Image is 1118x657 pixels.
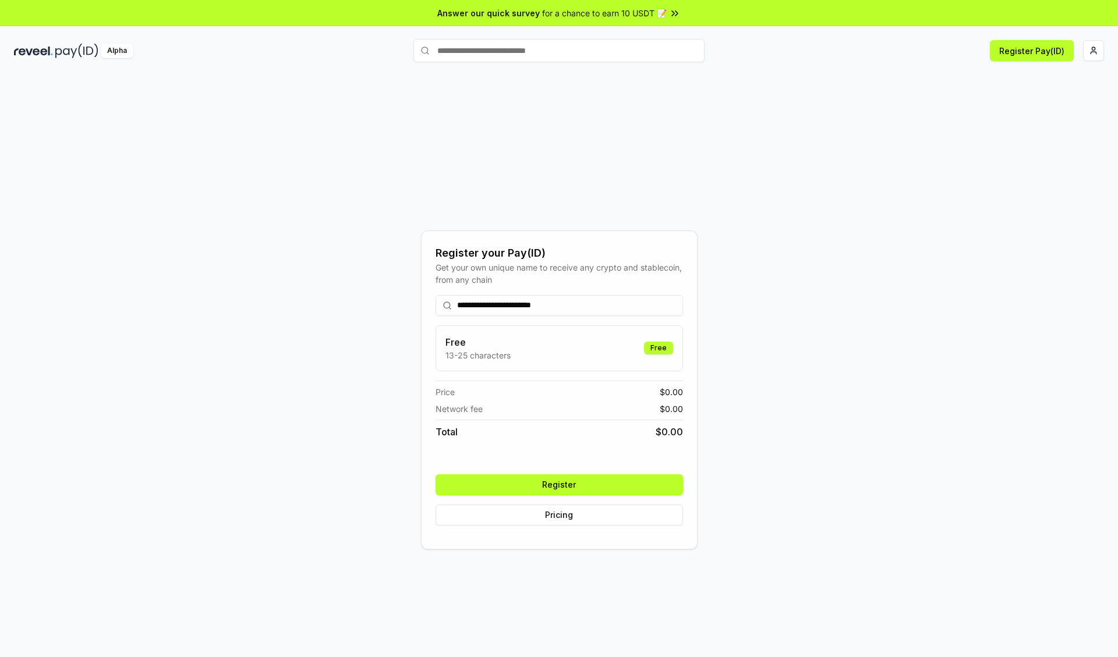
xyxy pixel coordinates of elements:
[644,342,673,354] div: Free
[437,7,540,19] span: Answer our quick survey
[436,505,683,525] button: Pricing
[445,335,511,349] h3: Free
[660,403,683,415] span: $ 0.00
[14,44,53,58] img: reveel_dark
[436,245,683,261] div: Register your Pay(ID)
[55,44,98,58] img: pay_id
[436,403,483,415] span: Network fee
[436,425,458,439] span: Total
[656,425,683,439] span: $ 0.00
[436,261,683,286] div: Get your own unique name to receive any crypto and stablecoin, from any chain
[436,474,683,495] button: Register
[990,40,1074,61] button: Register Pay(ID)
[445,349,511,361] p: 13-25 characters
[660,386,683,398] span: $ 0.00
[436,386,455,398] span: Price
[542,7,667,19] span: for a chance to earn 10 USDT 📝
[101,44,133,58] div: Alpha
